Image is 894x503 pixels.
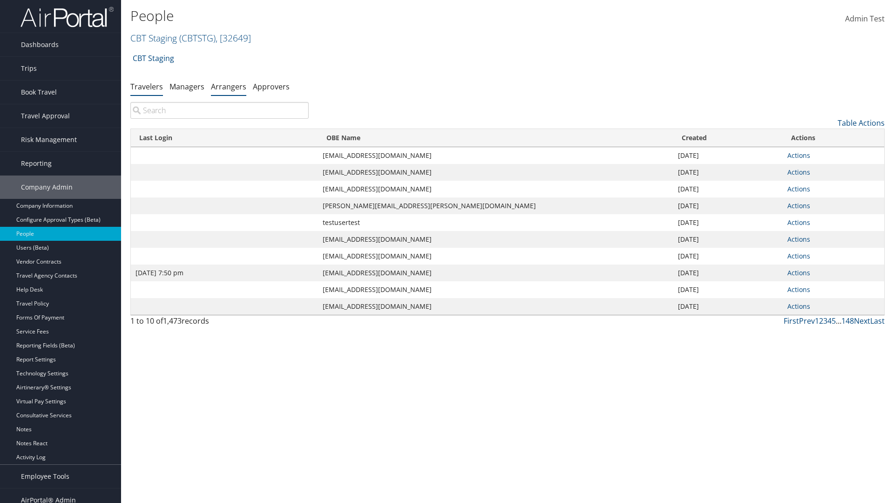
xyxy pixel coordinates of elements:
a: Actions [787,285,810,294]
td: [DATE] [673,164,783,181]
a: Actions [787,201,810,210]
td: [EMAIL_ADDRESS][DOMAIN_NAME] [318,248,673,265]
div: 1 to 10 of records [130,315,309,331]
a: Actions [787,184,810,193]
h1: People [130,6,633,26]
a: Actions [787,251,810,260]
span: , [ 32649 ] [216,32,251,44]
td: [EMAIL_ADDRESS][DOMAIN_NAME] [318,281,673,298]
a: CBT Staging [130,32,251,44]
span: Risk Management [21,128,77,151]
td: [DATE] [673,231,783,248]
th: Actions [783,129,884,147]
input: Search [130,102,309,119]
td: [EMAIL_ADDRESS][DOMAIN_NAME] [318,231,673,248]
a: CBT Staging [133,49,174,68]
a: Approvers [253,82,290,92]
span: ( CBTSTG ) [179,32,216,44]
th: Created: activate to sort column ascending [673,129,783,147]
a: Actions [787,268,810,277]
a: Actions [787,168,810,177]
a: Prev [799,316,815,326]
a: Table Actions [838,118,885,128]
span: Admin Test [845,14,885,24]
td: [DATE] [673,181,783,197]
a: First [784,316,799,326]
td: [DATE] [673,298,783,315]
a: 4 [827,316,832,326]
td: [DATE] [673,281,783,298]
th: Last Login: activate to sort column ascending [131,129,318,147]
td: [DATE] [673,248,783,265]
a: Last [870,316,885,326]
a: Admin Test [845,5,885,34]
span: Trips [21,57,37,80]
a: 1 [815,316,819,326]
td: [EMAIL_ADDRESS][DOMAIN_NAME] [318,147,673,164]
span: Reporting [21,152,52,175]
a: Actions [787,218,810,227]
span: Dashboards [21,33,59,56]
a: 2 [819,316,823,326]
a: 3 [823,316,827,326]
a: Actions [787,235,810,244]
td: [DATE] [673,265,783,281]
td: [EMAIL_ADDRESS][DOMAIN_NAME] [318,164,673,181]
img: airportal-logo.png [20,6,114,28]
a: 5 [832,316,836,326]
a: Travelers [130,82,163,92]
span: … [836,316,841,326]
td: [DATE] [673,147,783,164]
td: [DATE] 7:50 pm [131,265,318,281]
span: 1,473 [163,316,182,326]
td: [EMAIL_ADDRESS][DOMAIN_NAME] [318,298,673,315]
a: Actions [787,151,810,160]
span: Employee Tools [21,465,69,488]
a: Arrangers [211,82,246,92]
td: [DATE] [673,197,783,214]
td: [DATE] [673,214,783,231]
td: testusertest [318,214,673,231]
span: Company Admin [21,176,73,199]
a: Actions [787,302,810,311]
span: Travel Approval [21,104,70,128]
td: [PERSON_NAME][EMAIL_ADDRESS][PERSON_NAME][DOMAIN_NAME] [318,197,673,214]
a: Next [854,316,870,326]
td: [EMAIL_ADDRESS][DOMAIN_NAME] [318,265,673,281]
a: Managers [169,82,204,92]
span: Book Travel [21,81,57,104]
td: [EMAIL_ADDRESS][DOMAIN_NAME] [318,181,673,197]
th: OBE Name: activate to sort column ascending [318,129,673,147]
a: 148 [841,316,854,326]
